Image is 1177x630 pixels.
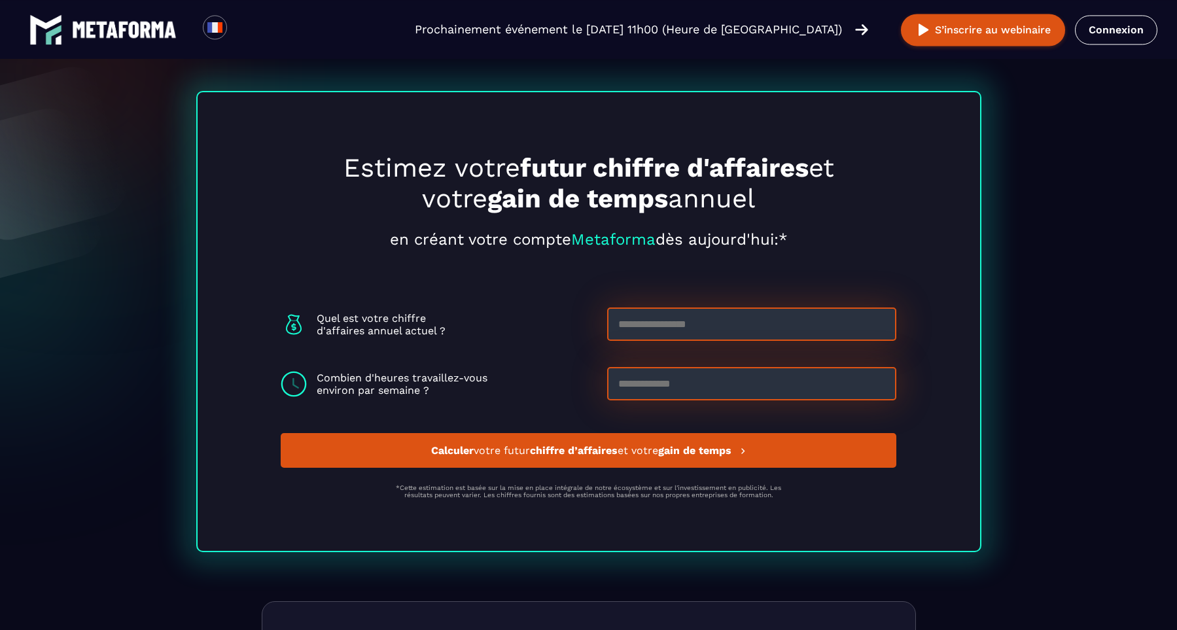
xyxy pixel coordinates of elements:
[915,22,932,38] img: play
[317,372,487,396] p: Combien d'heures travaillez-vous environ par semaine ?
[1075,15,1157,44] a: Connexion
[317,312,446,337] p: Quel est votre chiffre d'affaires annuel actuel ?
[431,444,735,457] span: votre futur et votre
[855,22,868,37] img: arrow-right
[281,371,307,397] img: logo
[520,152,809,183] strong: futur chiffre d'affaires
[238,22,248,37] input: Search for option
[487,183,668,214] strong: gain de temps
[281,311,307,338] img: logo
[204,230,974,249] p: en créant votre compte dès aujourd'hui:*
[530,444,618,457] strong: chiffre d’affaires
[741,448,745,454] img: next
[207,19,223,35] img: fr
[393,484,785,499] p: *Cette estimation est basée sur la mise en place intégrale de notre écosystème et sur l'investiss...
[29,13,62,46] img: logo
[415,20,842,39] p: Prochainement événement le [DATE] 11h00 (Heure de [GEOGRAPHIC_DATA])
[571,230,656,249] span: Metaforma
[901,14,1065,46] button: S’inscrire au webinaire
[431,444,474,457] strong: Calculer
[227,15,259,44] div: Search for option
[327,152,851,214] h2: Estimez votre et votre annuel
[281,433,896,468] button: Calculervotre futurchiffre d’affaireset votregain de temps
[658,444,731,457] strong: gain de temps
[72,21,177,38] img: logo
